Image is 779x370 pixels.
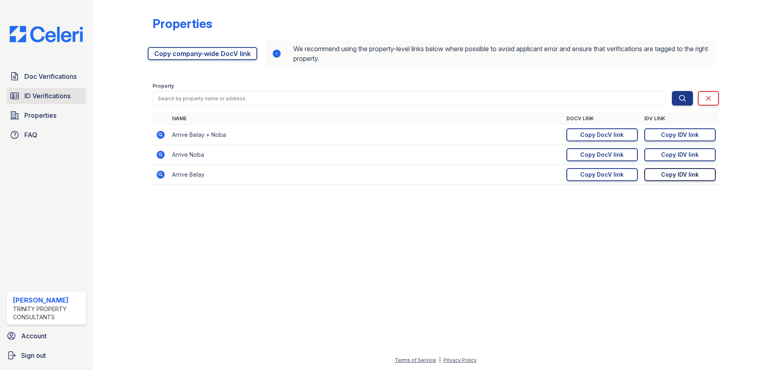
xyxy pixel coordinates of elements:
[580,171,624,179] div: Copy DocV link
[580,131,624,139] div: Copy DocV link
[13,305,83,321] div: Trinity Property Consultants
[443,357,477,363] a: Privacy Policy
[21,331,47,341] span: Account
[153,16,212,31] div: Properties
[661,151,699,159] div: Copy IDV link
[641,112,719,125] th: IDV Link
[169,125,563,145] td: Arrive Belay + Noba
[566,128,638,141] a: Copy DocV link
[439,357,441,363] div: |
[265,41,716,67] div: We recommend using the property-level links below where possible to avoid applicant error and ens...
[563,112,641,125] th: DocV Link
[169,112,563,125] th: Name
[3,26,89,42] img: CE_Logo_Blue-a8612792a0a2168367f1c8372b55b34899dd931a85d93a1a3d3e32e68fde9ad4.png
[661,171,699,179] div: Copy IDV link
[644,128,716,141] a: Copy IDV link
[6,88,86,104] a: ID Verifications
[24,130,37,140] span: FAQ
[6,107,86,123] a: Properties
[3,347,89,364] a: Sign out
[580,151,624,159] div: Copy DocV link
[395,357,436,363] a: Terms of Service
[169,165,563,185] td: Arrive Belay
[153,91,665,106] input: Search by property name or address
[24,110,56,120] span: Properties
[169,145,563,165] td: Arrive Noba
[3,328,89,344] a: Account
[644,148,716,161] a: Copy IDV link
[644,168,716,181] a: Copy IDV link
[6,127,86,143] a: FAQ
[153,83,174,89] label: Property
[566,168,638,181] a: Copy DocV link
[24,91,71,101] span: ID Verifications
[6,68,86,84] a: Doc Verifications
[148,47,257,60] a: Copy company-wide DocV link
[21,351,46,360] span: Sign out
[661,131,699,139] div: Copy IDV link
[566,148,638,161] a: Copy DocV link
[13,295,83,305] div: [PERSON_NAME]
[24,71,77,81] span: Doc Verifications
